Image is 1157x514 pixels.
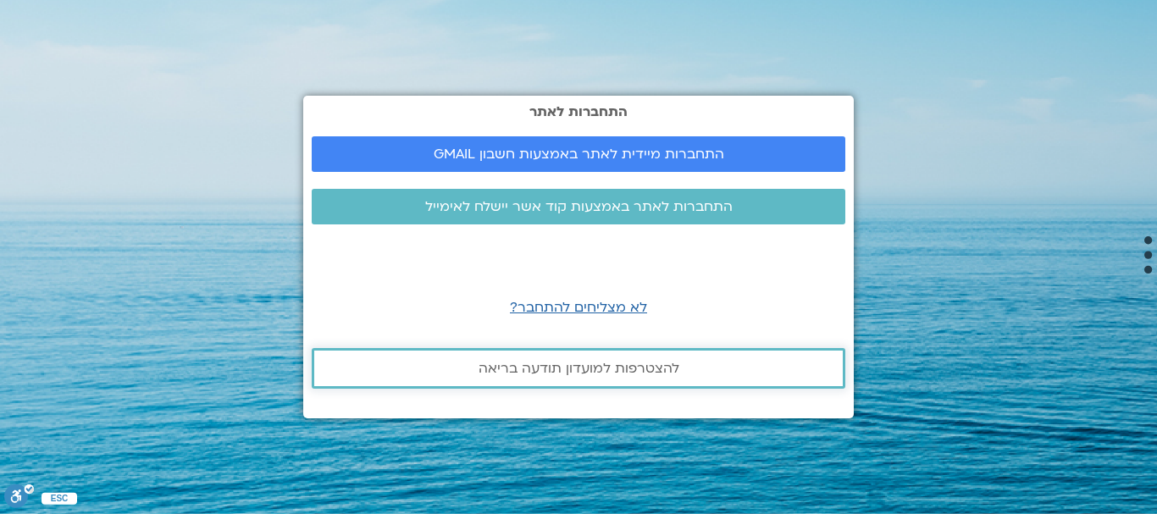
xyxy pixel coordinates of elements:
[312,136,845,172] a: התחברות מיידית לאתר באמצעות חשבון GMAIL
[425,199,733,214] span: התחברות לאתר באמצעות קוד אשר יישלח לאימייל
[312,348,845,389] a: להצטרפות למועדון תודעה בריאה
[312,189,845,224] a: התחברות לאתר באמצעות קוד אשר יישלח לאימייל
[479,361,679,376] span: להצטרפות למועדון תודעה בריאה
[510,298,647,317] a: לא מצליחים להתחבר?
[434,146,724,162] span: התחברות מיידית לאתר באמצעות חשבון GMAIL
[312,104,845,119] h2: התחברות לאתר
